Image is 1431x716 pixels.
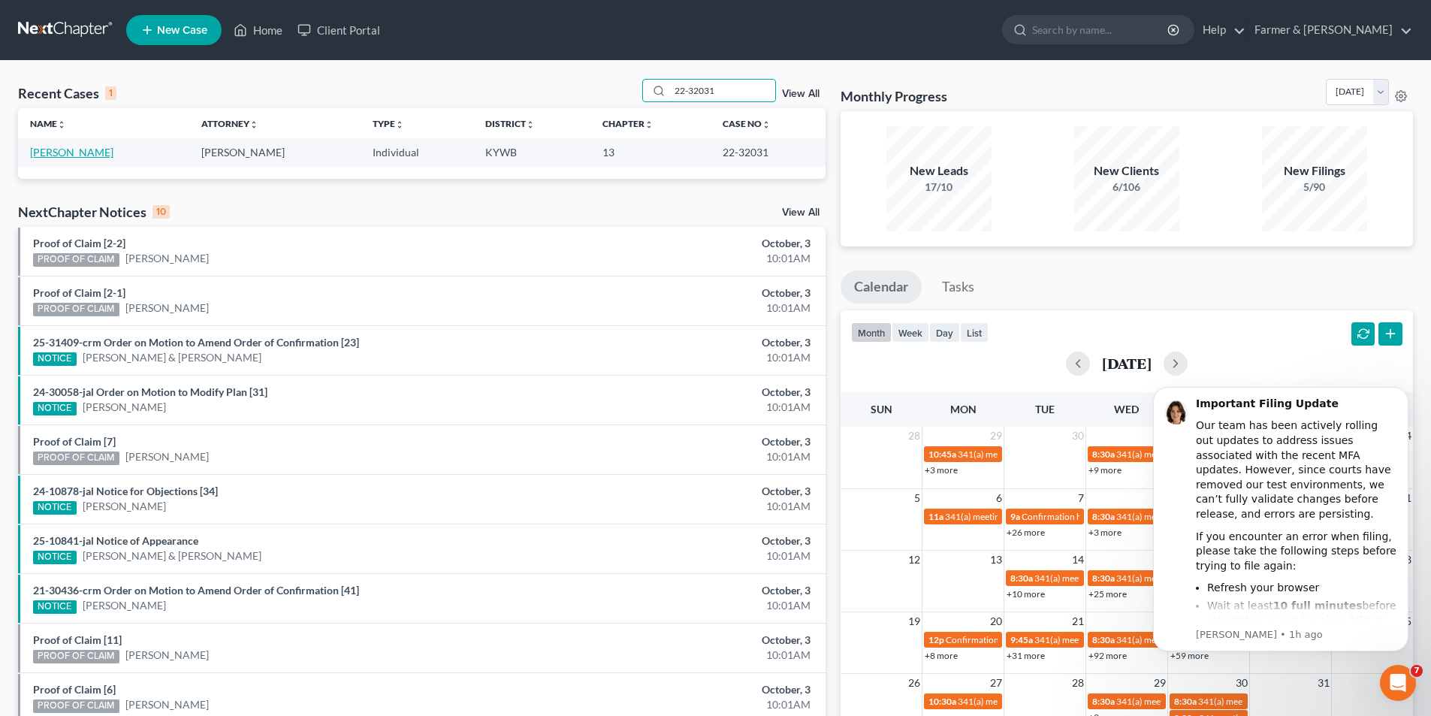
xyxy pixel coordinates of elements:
a: [PERSON_NAME] [125,449,209,464]
span: 341(a) meeting for [PERSON_NAME] [1116,634,1261,645]
div: October, 3 [561,385,811,400]
span: 8:30a [1092,572,1115,584]
span: 6 [995,489,1004,507]
span: 30 [1070,427,1085,445]
a: +26 more [1007,527,1045,538]
a: [PERSON_NAME] [125,648,209,663]
span: 26 [907,674,922,692]
span: Confirmation hearing for [PERSON_NAME] & [PERSON_NAME] [1022,511,1272,522]
span: 8:30a [1092,511,1115,522]
div: 10:01AM [561,548,811,563]
i: unfold_more [762,120,771,129]
a: View All [782,89,820,99]
a: Calendar [841,270,922,304]
a: +31 more [1007,650,1045,661]
div: October, 3 [561,434,811,449]
span: 8:30a [1092,696,1115,707]
a: Typeunfold_more [373,118,404,129]
a: View All [782,207,820,218]
a: +8 more [925,650,958,661]
div: 10:01AM [561,598,811,613]
span: 20 [989,612,1004,630]
span: Confirmation hearing for [PERSON_NAME] & [PERSON_NAME] [946,634,1196,645]
td: 22-32031 [711,138,826,166]
span: Sun [871,403,892,415]
a: Proof of Claim [2-2] [33,237,125,249]
span: 7 [1076,489,1085,507]
span: 341(a) meeting for [PERSON_NAME] [1116,572,1261,584]
a: Client Portal [290,17,388,44]
div: 6/106 [1074,180,1179,195]
i: unfold_more [645,120,654,129]
button: list [960,322,989,343]
a: +3 more [1088,527,1122,538]
span: 341(a) meeting for [PERSON_NAME] [1034,572,1179,584]
span: 8:30a [1092,449,1115,460]
span: 11a [928,511,943,522]
span: 9:45a [1010,634,1033,645]
div: 10:01AM [561,301,811,316]
span: 341(a) meeting for [PERSON_NAME] [1116,696,1261,707]
span: 28 [907,427,922,445]
a: +9 more [1088,464,1122,476]
h3: Monthly Progress [841,87,947,105]
span: 341(a) meeting for [PERSON_NAME] [1116,511,1261,522]
span: 12 [907,551,922,569]
div: October, 3 [561,682,811,697]
a: [PERSON_NAME] [125,251,209,266]
div: NextChapter Notices [18,203,170,221]
span: 7 [1411,665,1423,677]
a: Nameunfold_more [30,118,66,129]
a: 25-31409-crm Order on Motion to Amend Order of Confirmation [23] [33,336,359,349]
a: [PERSON_NAME] & [PERSON_NAME] [83,350,261,365]
span: 14 [1070,551,1085,569]
span: 341(a) meeting for [PERSON_NAME] [1034,634,1179,645]
button: day [929,322,960,343]
div: PROOF OF CLAIM [33,303,119,316]
div: 10:01AM [561,449,811,464]
span: 8:30a [1010,572,1033,584]
span: 341(a) meeting for [PERSON_NAME] [945,511,1090,522]
td: 13 [590,138,710,166]
span: 28 [1070,674,1085,692]
a: Chapterunfold_more [602,118,654,129]
a: [PERSON_NAME] [125,697,209,712]
a: [PERSON_NAME] [83,400,166,415]
a: Proof of Claim [6] [33,683,116,696]
a: 21-30436-crm Order on Motion to Amend Order of Confirmation [41] [33,584,359,597]
div: Recent Cases [18,84,116,102]
div: NOTICE [33,551,77,564]
span: Mon [950,403,977,415]
td: Individual [361,138,473,166]
a: 25-10841-jal Notice of Appearance [33,534,198,547]
span: 29 [989,427,1004,445]
input: Search by name... [670,80,775,101]
a: +92 more [1088,650,1127,661]
div: NOTICE [33,501,77,515]
span: 10:30a [928,696,956,707]
div: New Clients [1074,162,1179,180]
div: 10:01AM [561,499,811,514]
a: Attorneyunfold_more [201,118,258,129]
iframe: Intercom live chat [1380,665,1416,701]
div: PROOF OF CLAIM [33,452,119,465]
a: Proof of Claim [2-1] [33,286,125,299]
div: October, 3 [561,335,811,350]
div: October, 3 [561,236,811,251]
div: October, 3 [561,285,811,301]
a: +25 more [1088,588,1127,600]
span: 341(a) meeting for [PERSON_NAME] [958,449,1103,460]
a: Districtunfold_more [485,118,535,129]
div: PROOF OF CLAIM [33,699,119,713]
div: NOTICE [33,352,77,366]
span: Tue [1035,403,1055,415]
div: 10:01AM [561,400,811,415]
